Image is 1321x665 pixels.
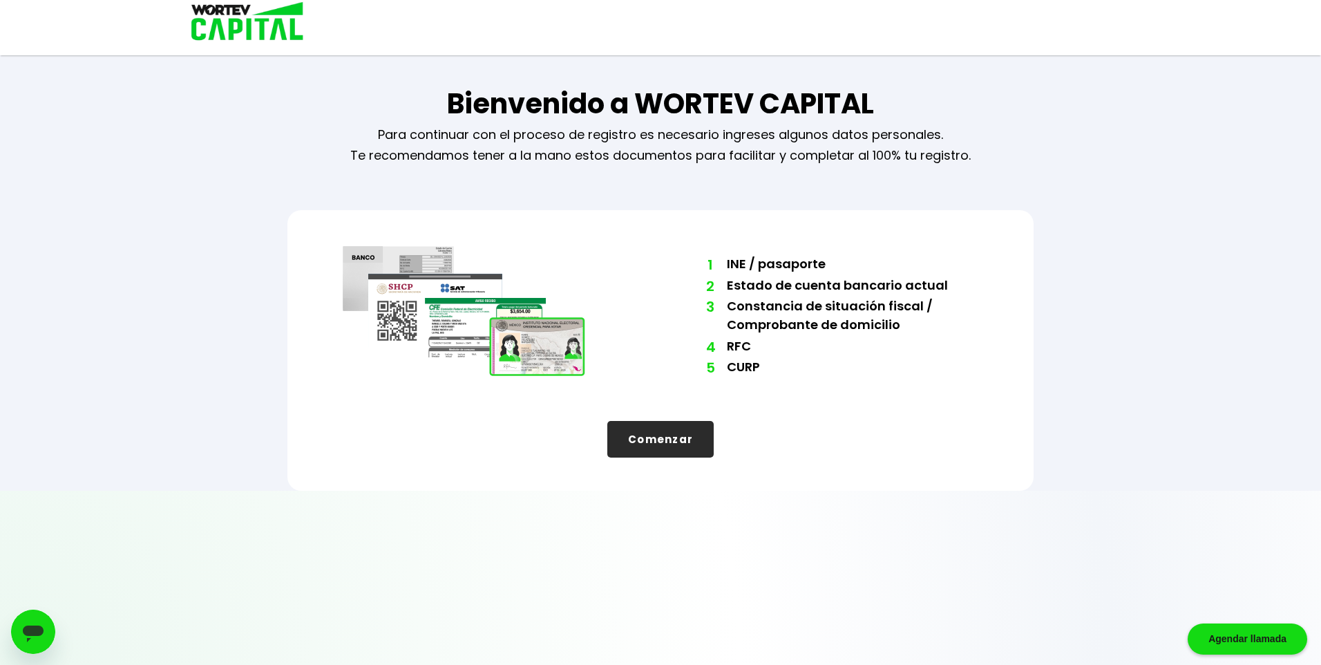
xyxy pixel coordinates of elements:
li: CURP [727,357,978,379]
span: 5 [706,357,713,378]
iframe: Botón para iniciar la ventana de mensajería [11,610,55,654]
li: INE / pasaporte [727,254,978,276]
div: Agendar llamada [1188,624,1307,655]
span: 2 [706,276,713,297]
li: Estado de cuenta bancario actual [727,276,978,297]
span: 3 [706,297,713,317]
h1: Bienvenido a WORTEV CAPITAL [447,83,874,124]
p: Para continuar con el proceso de registro es necesario ingreses algunos datos personales. Te reco... [350,124,971,166]
li: RFC [727,337,978,358]
li: Constancia de situación fiscal / Comprobante de domicilio [727,297,978,337]
span: 1 [706,254,713,275]
button: Comenzar [607,421,714,458]
span: 4 [706,337,713,357]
